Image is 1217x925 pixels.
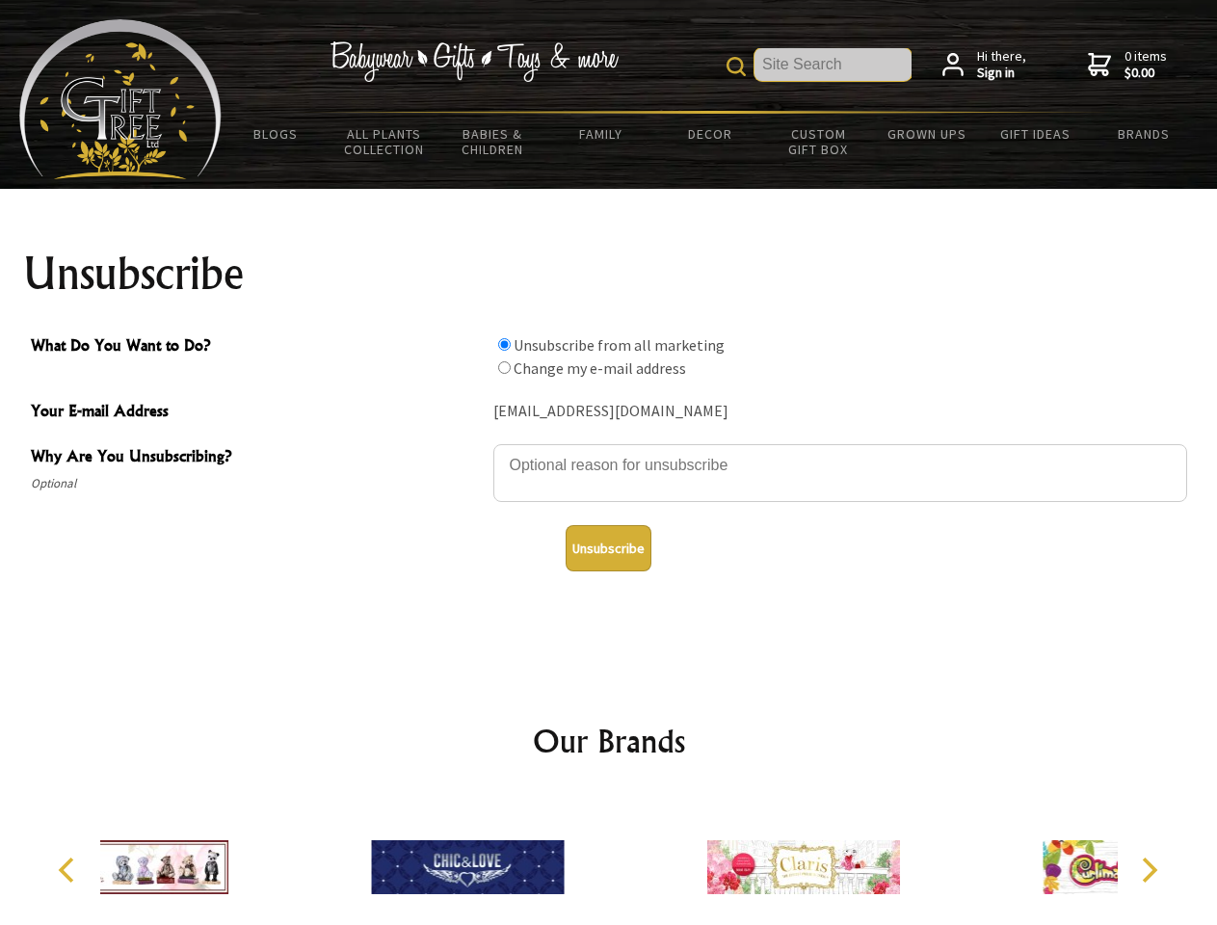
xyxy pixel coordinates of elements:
[566,525,651,571] button: Unsubscribe
[1124,47,1167,82] span: 0 items
[872,114,981,154] a: Grown Ups
[498,338,511,351] input: What Do You Want to Do?
[1127,849,1170,891] button: Next
[23,251,1195,297] h1: Unsubscribe
[19,19,222,179] img: Babyware - Gifts - Toys and more...
[1124,65,1167,82] strong: $0.00
[1090,114,1199,154] a: Brands
[31,444,484,472] span: Why Are You Unsubscribing?
[331,114,439,170] a: All Plants Collection
[493,397,1187,427] div: [EMAIL_ADDRESS][DOMAIN_NAME]
[547,114,656,154] a: Family
[977,65,1026,82] strong: Sign in
[942,48,1026,82] a: Hi there,Sign in
[39,718,1179,764] h2: Our Brands
[1088,48,1167,82] a: 0 items$0.00
[764,114,873,170] a: Custom Gift Box
[514,335,725,355] label: Unsubscribe from all marketing
[222,114,331,154] a: BLOGS
[514,358,686,378] label: Change my e-mail address
[48,849,91,891] button: Previous
[31,399,484,427] span: Your E-mail Address
[493,444,1187,502] textarea: Why Are You Unsubscribing?
[330,41,619,82] img: Babywear - Gifts - Toys & more
[438,114,547,170] a: Babies & Children
[754,48,912,81] input: Site Search
[655,114,764,154] a: Decor
[981,114,1090,154] a: Gift Ideas
[31,472,484,495] span: Optional
[31,333,484,361] span: What Do You Want to Do?
[498,361,511,374] input: What Do You Want to Do?
[977,48,1026,82] span: Hi there,
[727,57,746,76] img: product search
